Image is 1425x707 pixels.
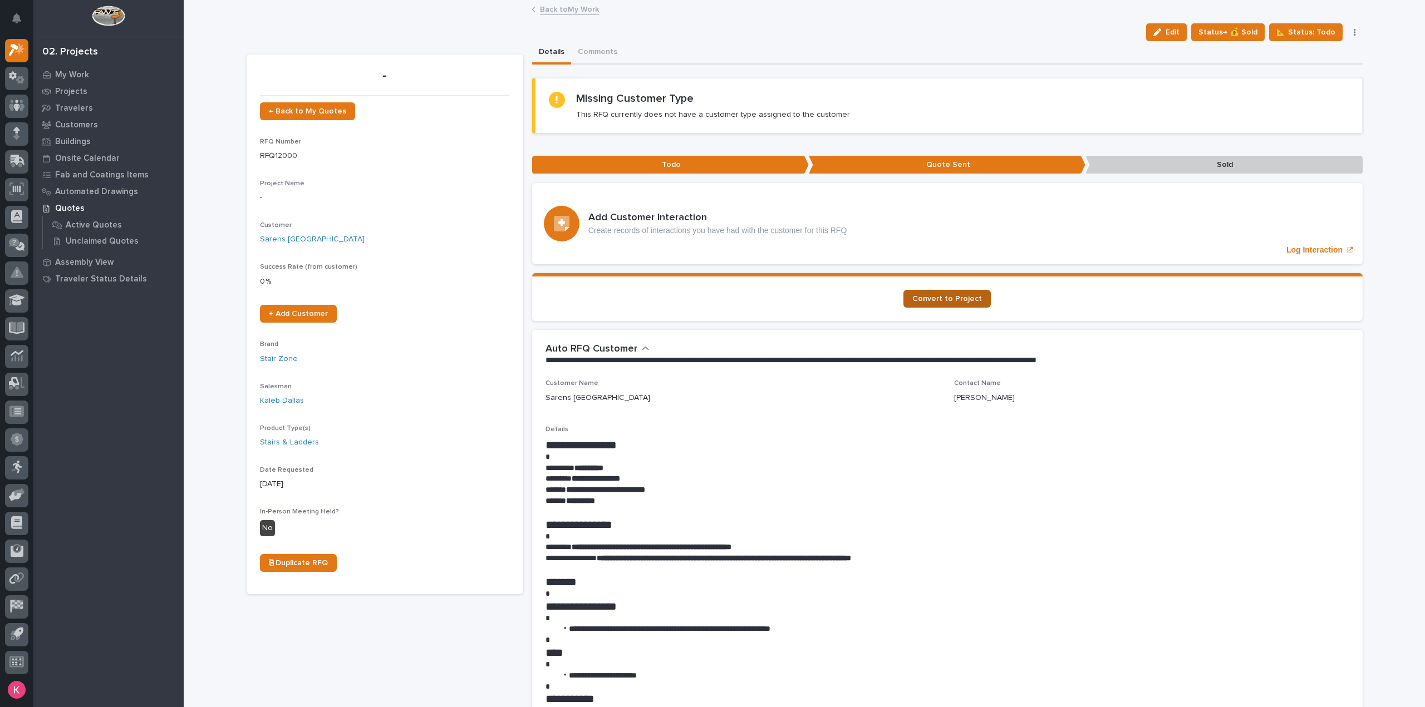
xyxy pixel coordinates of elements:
a: Kaleb Dallas [260,395,304,407]
a: Fab and Coatings Items [33,166,184,183]
p: Assembly View [55,258,114,268]
p: - [260,192,510,204]
span: Success Rate (from customer) [260,264,357,270]
a: Stair Zone [260,353,298,365]
p: [DATE] [260,478,510,490]
a: ⎘ Duplicate RFQ [260,554,337,572]
button: Notifications [5,7,28,30]
p: [PERSON_NAME] [954,392,1015,404]
p: Todo [532,156,809,174]
span: Contact Name [954,380,1001,387]
p: 0 % [260,276,510,288]
span: Customer [260,222,292,229]
span: ⎘ Duplicate RFQ [269,559,328,567]
span: Salesman [260,383,292,390]
p: Unclaimed Quotes [66,236,139,246]
span: 📐 Status: Todo [1276,26,1335,39]
span: Status→ 💰 Sold [1198,26,1257,39]
a: Quotes [33,200,184,216]
p: My Work [55,70,89,80]
img: Workspace Logo [92,6,125,26]
a: + Add Customer [260,305,337,323]
span: Customer Name [546,380,598,387]
p: Active Quotes [66,220,122,230]
span: Product Type(s) [260,425,311,432]
span: Details [546,426,568,433]
h2: Missing Customer Type [576,92,694,105]
h3: Add Customer Interaction [588,212,847,224]
span: Brand [260,341,278,348]
button: 📐 Status: Todo [1269,23,1343,41]
a: Log Interaction [532,183,1363,264]
p: - [260,68,510,84]
button: Details [532,41,571,65]
a: Unclaimed Quotes [43,233,184,249]
div: Notifications [14,13,28,31]
p: Quote Sent [809,156,1085,174]
button: Auto RFQ Customer [546,343,650,355]
a: ← Back to My Quotes [260,102,355,120]
p: Sarens [GEOGRAPHIC_DATA] [546,392,650,404]
div: No [260,520,275,536]
button: Status→ 💰 Sold [1191,23,1265,41]
p: This RFQ currently does not have a customer type assigned to the customer [576,110,850,120]
span: RFQ Number [260,139,301,145]
span: In-Person Meeting Held? [260,508,339,515]
button: Comments [571,41,624,65]
a: Onsite Calendar [33,150,184,166]
span: Convert to Project [912,295,982,303]
a: Automated Drawings [33,183,184,200]
p: RFQ12000 [260,150,510,162]
a: Projects [33,83,184,100]
a: Travelers [33,100,184,116]
p: Log Interaction [1286,245,1343,255]
a: Convert to Project [903,290,991,308]
span: + Add Customer [269,310,328,318]
button: users-avatar [5,678,28,701]
p: Buildings [55,137,91,147]
p: Onsite Calendar [55,154,120,164]
p: Fab and Coatings Items [55,170,149,180]
a: My Work [33,66,184,83]
span: Edit [1166,27,1180,37]
a: Buildings [33,133,184,150]
p: Travelers [55,103,93,113]
a: Stairs & Ladders [260,437,319,448]
a: Traveler Status Details [33,270,184,287]
a: Back toMy Work [540,2,599,15]
h2: Auto RFQ Customer [546,343,637,355]
span: Date Requested [260,467,313,473]
p: Sold [1085,156,1362,174]
a: Sarens [GEOGRAPHIC_DATA] [260,234,365,245]
a: Customers [33,116,184,133]
p: Customers [55,120,98,130]
div: 02. Projects [42,46,98,58]
button: Edit [1146,23,1187,41]
span: ← Back to My Quotes [269,107,346,115]
p: Quotes [55,204,85,214]
p: Create records of interactions you have had with the customer for this RFQ [588,226,847,235]
a: Assembly View [33,254,184,270]
p: Traveler Status Details [55,274,147,284]
a: Active Quotes [43,217,184,233]
p: Automated Drawings [55,187,138,197]
span: Project Name [260,180,304,187]
p: Projects [55,87,87,97]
